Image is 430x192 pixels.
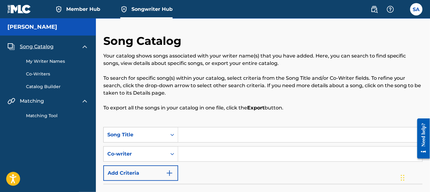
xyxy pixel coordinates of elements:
[413,113,430,163] iframe: Resource Center
[166,169,173,177] img: 9d2ae6d4665cec9f34b9.svg
[7,43,54,50] a: Song CatalogSong Catalog
[81,97,88,105] img: expand
[55,6,62,13] img: Top Rightsholder
[371,6,378,13] img: search
[7,23,57,31] h5: Shawn Ash
[120,6,128,13] img: Top Rightsholder
[20,43,54,50] span: Song Catalog
[103,75,423,97] p: To search for specific song(s) within your catalog, select criteria from the Song Title and/or Co...
[131,6,173,13] span: Songwriter Hub
[387,6,394,13] img: help
[103,104,423,112] p: To export all the songs in your catalog in one file, click the button.
[66,6,100,13] span: Member Hub
[7,5,31,14] img: MLC Logo
[81,43,88,50] img: expand
[368,3,381,15] a: Public Search
[20,97,44,105] span: Matching
[103,52,423,67] p: Your catalog shows songs associated with your writer name(s) that you have added. Here, you can s...
[7,97,15,105] img: Matching
[410,3,423,15] div: User Menu
[7,43,15,50] img: Song Catalog
[26,113,88,119] a: Matching Tool
[399,162,430,192] iframe: Chat Widget
[400,6,406,12] div: Notifications
[103,34,184,48] h2: Song Catalog
[247,105,264,111] strong: Export
[107,131,163,139] div: Song Title
[26,58,88,65] a: My Writer Names
[401,169,405,187] div: Drag
[103,165,178,181] button: Add Criteria
[384,3,397,15] div: Help
[26,83,88,90] a: Catalog Builder
[26,71,88,77] a: Co-Writers
[107,150,163,158] div: Co-writer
